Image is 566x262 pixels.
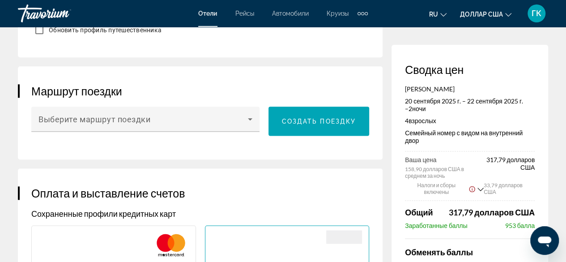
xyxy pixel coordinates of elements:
font: доллар США [460,11,503,18]
button: Создать поездку [268,107,370,136]
font: Сохраненные профили кредитных карт [31,209,176,219]
button: Изменить валюту [460,8,511,21]
font: Маршрут поездки [31,84,122,98]
font: Создать поездку [282,118,356,125]
font: 4 [405,117,409,125]
button: Показать отказ от ответственности за налоги и сборы [468,185,476,193]
font: ru [429,11,438,18]
button: Изменить язык [429,8,447,21]
font: Ваша цена [405,156,436,163]
a: Круизы [327,10,349,17]
font: взрослых [409,117,436,125]
a: Рейсы [235,10,254,17]
font: ночи [412,105,426,112]
button: Меню пользователя [525,4,548,23]
font: 158,90 долларов США в среднем за ночь [405,166,464,179]
font: Оплата и выставление счетов [31,186,185,200]
font: 953 балла [505,222,535,229]
a: Отели [198,10,217,17]
font: ГК [532,9,541,18]
iframe: Кнопка запуска окна обмена сообщениями [530,226,559,255]
font: Налоги и сборы включены [417,182,455,195]
font: 317,79 долларов США [486,156,535,171]
a: Автомобили [272,10,309,17]
font: Обменять баллы [405,247,473,257]
font: Семейный номер с видом на внутренний двор [405,129,523,144]
font: 33,79 долларов США [484,182,523,195]
font: Выберите маршрут поездки [38,115,151,124]
font: 20 сентября 2025 г. – 22 сентября 2025 г. – [405,97,523,112]
font: Заработанные баллы [405,222,468,229]
font: Сводка цен [405,63,464,76]
font: 2 [409,105,412,112]
font: Обновить профиль путешественника [49,26,162,34]
button: Показать разбивку налогов и сборов [405,181,484,196]
font: Общий [405,207,433,217]
button: Дополнительные элементы навигации [357,6,368,21]
img: MAST.svg [153,230,189,260]
font: 317,79 долларов США [449,207,535,217]
font: [PERSON_NAME] [405,85,455,93]
a: Травориум [18,2,107,25]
